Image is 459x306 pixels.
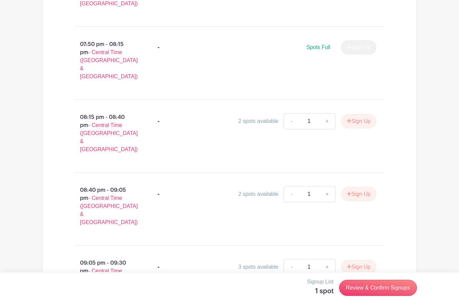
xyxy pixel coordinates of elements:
h5: 1 spot [307,288,334,296]
span: - Central Time ([GEOGRAPHIC_DATA] & [GEOGRAPHIC_DATA]) [80,268,138,298]
span: - Central Time ([GEOGRAPHIC_DATA] & [GEOGRAPHIC_DATA]) [80,195,138,225]
span: Spots Full [306,45,330,50]
p: 08:40 pm - 09:05 pm [64,184,147,229]
a: + [319,259,336,275]
p: 07:50 pm - 08:15 pm [64,38,147,84]
div: - [158,190,160,199]
a: + [319,114,336,130]
p: Signup List [307,278,334,286]
a: - [284,259,299,275]
div: - [158,44,160,52]
a: + [319,186,336,203]
button: Sign Up [341,187,376,202]
div: 2 spots available [238,190,278,199]
a: Review & Confirm Signups [339,280,417,296]
p: 09:05 pm - 09:30 pm [64,257,147,302]
a: - [284,186,299,203]
span: - Central Time ([GEOGRAPHIC_DATA] & [GEOGRAPHIC_DATA]) [80,50,138,80]
div: - [158,118,160,126]
div: - [158,263,160,271]
div: 2 spots available [238,118,278,126]
a: - [284,114,299,130]
button: Sign Up [341,115,376,129]
div: 3 spots available [238,263,278,271]
button: Sign Up [341,260,376,274]
p: 08:15 pm - 08:40 pm [64,111,147,157]
span: - Central Time ([GEOGRAPHIC_DATA] & [GEOGRAPHIC_DATA]) [80,123,138,152]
